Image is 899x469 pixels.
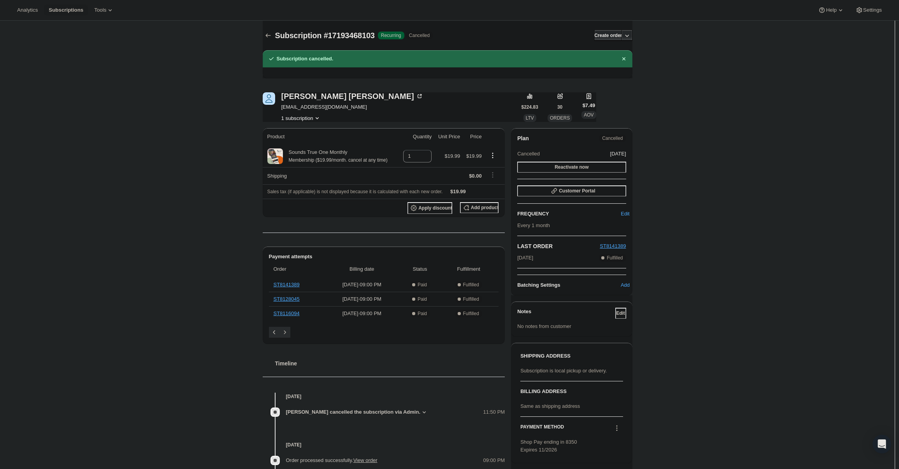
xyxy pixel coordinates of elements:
span: Help [826,7,836,13]
th: Order [269,261,325,278]
span: Subscriptions [49,7,83,13]
span: Paid [418,310,427,317]
h2: Subscription cancelled. [277,55,334,63]
div: [PERSON_NAME] [PERSON_NAME] [281,92,423,100]
span: Paid [418,296,427,302]
h6: Batching Settings [517,281,624,289]
span: $19.99 [450,189,466,194]
span: Irene M Gilbert [263,92,275,105]
span: $19.99 [466,153,482,159]
th: Price [462,128,484,145]
span: $19.99 [445,153,460,159]
span: Order processed successfully. [286,457,378,463]
h4: [DATE] [263,393,505,400]
span: Cancelled [517,150,540,158]
button: Subscriptions [44,5,88,16]
span: Customer Portal [559,188,595,194]
a: ST8128045 [274,296,300,302]
button: $224.83 [521,102,538,113]
div: Sounds True One Monthly [283,148,388,164]
button: Shipping actions [486,171,499,179]
a: ST8141389 [600,243,626,249]
a: ST8141389 [274,282,300,287]
span: Add [621,281,630,289]
button: Analytics [12,5,42,16]
h3: PAYMENT METHOD [520,424,564,434]
span: Every 1 month [517,222,550,228]
h3: Notes [517,308,615,319]
span: Fulfilled [463,310,479,317]
h3: SHIPPING ADDRESS [520,352,623,360]
span: Subscription #17193468103 [275,31,375,40]
span: Reactivate now [555,164,588,170]
button: [PERSON_NAME] cancelled the subscription via Admin. [286,408,428,416]
span: $224.83 [521,104,538,110]
nav: Pagination [269,327,499,338]
span: Paid [418,282,427,288]
th: Product [263,128,399,145]
th: Unit Price [434,128,462,145]
button: Edit [620,208,631,220]
span: AOV [584,112,593,118]
span: $0.00 [469,173,482,179]
h4: [DATE] [263,441,505,449]
span: 11:50 PM [483,408,505,416]
h2: LAST ORDER [517,242,600,250]
span: [PERSON_NAME] cancelled the subscription via Admin. [286,408,421,416]
span: [DATE] · 09:00 PM [327,281,397,289]
h2: Payment attempts [269,253,499,261]
button: ST8141389 [600,242,626,250]
span: Apply discount [418,205,452,211]
button: Apply discount [407,202,452,214]
span: 09:00 PM [483,457,505,464]
span: Cancelled [602,135,623,141]
button: Help [813,5,849,16]
a: ST8116094 [274,310,300,316]
button: Tools [90,5,119,16]
span: Fulfilled [607,255,623,261]
span: No notes from customer [517,323,571,329]
span: [DATE] [610,150,626,158]
span: $7.49 [583,102,595,109]
h2: FREQUENCY [517,210,624,218]
small: Membership ($19.99/month. cancel at any time) [289,157,388,163]
button: Product actions [281,114,321,122]
button: Add [620,279,631,291]
button: Product actions [486,151,499,160]
button: Next [279,327,290,338]
span: [DATE] · 09:00 PM [327,310,397,317]
th: Quantity [399,128,434,145]
span: [DATE] [517,254,533,262]
th: Shipping [263,167,399,184]
span: Create order [594,32,622,39]
span: Subscription is local pickup or delivery. [520,368,607,374]
span: Tools [94,7,106,13]
span: 30 [557,104,562,110]
a: View order [353,457,378,463]
button: Settings [851,5,887,16]
button: Dismiss notification [618,53,629,64]
button: Edit [615,308,626,319]
span: LTV [526,115,534,121]
span: Status [401,265,439,273]
span: [DATE] · 09:00 PM [327,295,397,303]
span: Analytics [17,7,38,13]
span: Edit [616,310,625,316]
button: Reactivate now [517,162,626,173]
span: Shop Pay ending in 8350 Expires 11/2026 [520,439,577,453]
span: [EMAIL_ADDRESS][DOMAIN_NAME] [281,103,423,111]
div: Open Intercom Messenger [873,435,891,453]
span: Fulfilled [463,282,479,288]
button: Create order [594,30,622,41]
h3: BILLING ADDRESS [520,388,623,395]
span: Same as shipping address [520,403,580,409]
button: Customer Portal [517,185,626,196]
span: Billing date [327,265,397,273]
span: Cancelled [409,32,430,39]
span: ORDERS [550,115,570,121]
button: 30 [555,102,565,113]
h2: Timeline [275,360,505,367]
span: Fulfilled [463,296,479,302]
span: Add product [471,205,499,211]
